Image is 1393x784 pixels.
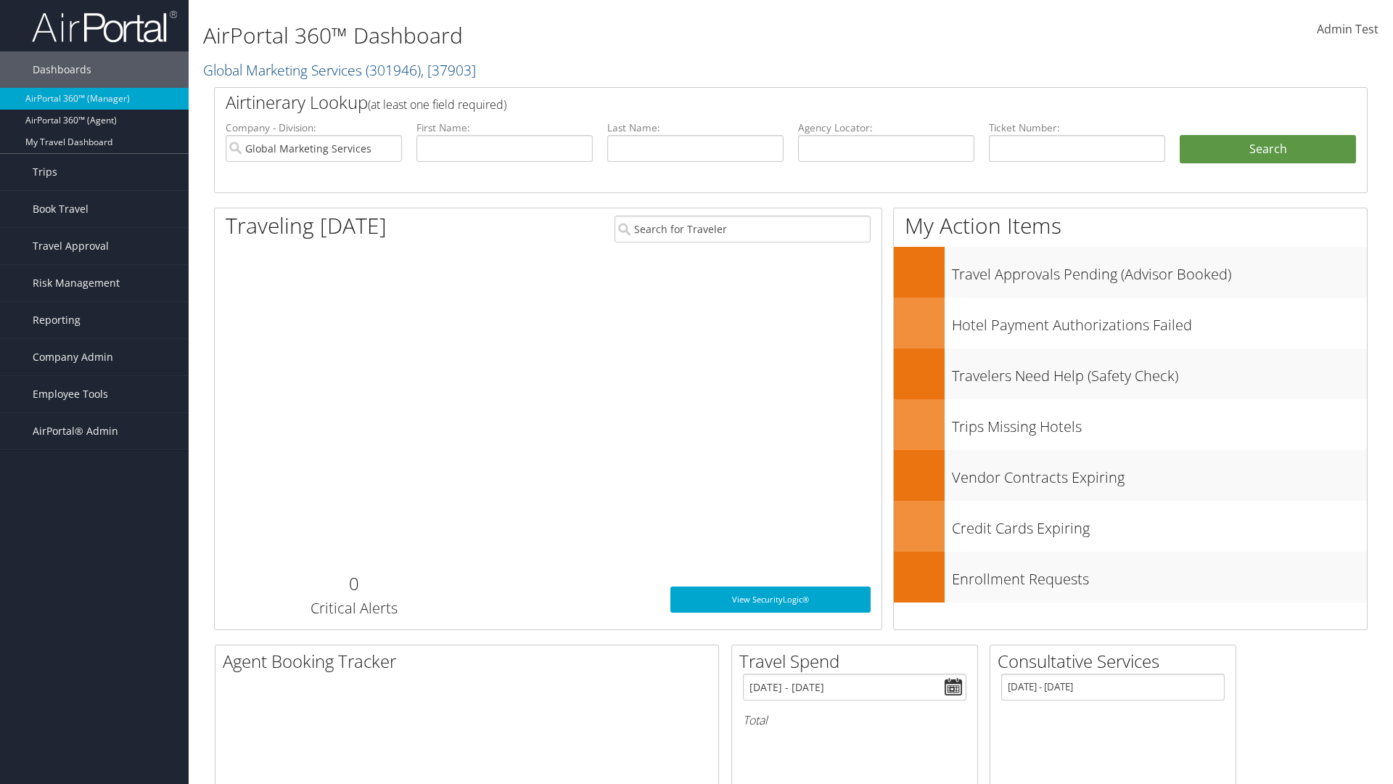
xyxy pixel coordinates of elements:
h2: Travel Spend [739,649,977,674]
a: Hotel Payment Authorizations Failed [894,298,1367,348]
h3: Hotel Payment Authorizations Failed [952,308,1367,335]
h3: Travel Approvals Pending (Advisor Booked) [952,257,1367,285]
span: (at least one field required) [368,97,506,113]
a: Admin Test [1317,7,1378,52]
label: Ticket Number: [989,121,1165,135]
span: AirPortal® Admin [33,413,118,449]
h3: Credit Cards Expiring [952,511,1367,539]
h3: Critical Alerts [226,598,482,618]
label: Last Name: [607,121,784,135]
a: Travelers Need Help (Safety Check) [894,348,1367,399]
h2: Agent Booking Tracker [223,649,718,674]
span: , [ 37903 ] [421,60,476,80]
span: Trips [33,154,57,190]
span: Admin Test [1317,21,1378,37]
span: Travel Approval [33,228,109,264]
a: View SecurityLogic® [670,587,871,613]
a: Trips Missing Hotels [894,399,1367,450]
h1: Traveling [DATE] [226,211,387,241]
span: Reporting [33,302,81,338]
img: airportal-logo.png [32,9,177,44]
h3: Enrollment Requests [952,562,1367,589]
a: Travel Approvals Pending (Advisor Booked) [894,247,1367,298]
label: Company - Division: [226,121,402,135]
h6: Total [743,712,966,728]
h1: AirPortal 360™ Dashboard [203,20,987,51]
h2: 0 [226,571,482,596]
h3: Travelers Need Help (Safety Check) [952,359,1367,386]
a: Vendor Contracts Expiring [894,450,1367,501]
span: ( 301946 ) [366,60,421,80]
h3: Trips Missing Hotels [952,409,1367,437]
h1: My Action Items [894,211,1367,241]
h2: Airtinerary Lookup [226,90,1260,115]
button: Search [1180,135,1356,164]
label: Agency Locator: [798,121,974,135]
h3: Vendor Contracts Expiring [952,460,1367,488]
a: Global Marketing Services [203,60,476,80]
label: First Name: [416,121,593,135]
span: Employee Tools [33,376,108,412]
a: Credit Cards Expiring [894,501,1367,552]
a: Enrollment Requests [894,552,1367,603]
span: Book Travel [33,191,89,227]
span: Dashboards [33,52,91,88]
input: Search for Traveler [615,216,871,242]
span: Company Admin [33,339,113,375]
h2: Consultative Services [998,649,1236,674]
span: Risk Management [33,265,120,301]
